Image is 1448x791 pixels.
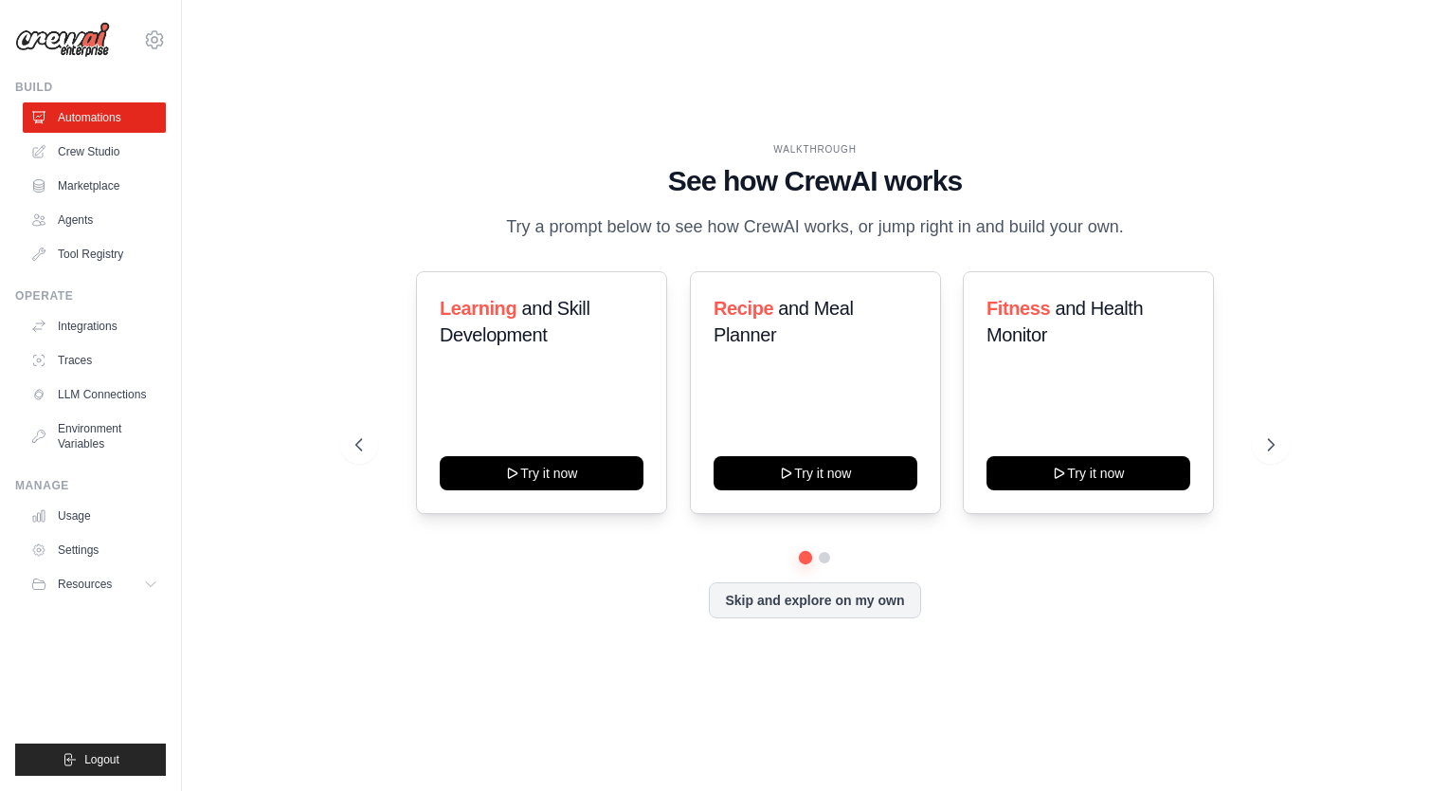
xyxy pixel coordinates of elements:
a: LLM Connections [23,379,166,410]
a: Environment Variables [23,414,166,459]
div: Operate [15,288,166,304]
span: and Meal Planner [714,298,853,345]
button: Resources [23,569,166,599]
a: Settings [23,535,166,565]
button: Try it now [986,456,1190,490]
span: Fitness [986,298,1050,319]
a: Crew Studio [23,137,166,167]
button: Try it now [714,456,917,490]
img: Logo [15,22,110,58]
div: Manage [15,478,166,493]
div: WALKTHROUGH [355,142,1275,156]
span: Logout [84,752,119,767]
a: Integrations [23,311,166,341]
button: Logout [15,744,166,776]
button: Skip and explore on my own [709,582,920,618]
span: Learning [440,298,516,319]
a: Marketplace [23,171,166,201]
a: Automations [23,102,166,133]
a: Tool Registry [23,239,166,269]
p: Try a prompt below to see how CrewAI works, or jump right in and build your own. [497,213,1133,241]
span: Resources [58,577,112,592]
h1: See how CrewAI works [355,164,1275,198]
div: Build [15,80,166,95]
a: Agents [23,205,166,235]
span: and Health Monitor [986,298,1143,345]
button: Try it now [440,456,643,490]
span: Recipe [714,298,773,319]
a: Usage [23,501,166,531]
a: Traces [23,345,166,376]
